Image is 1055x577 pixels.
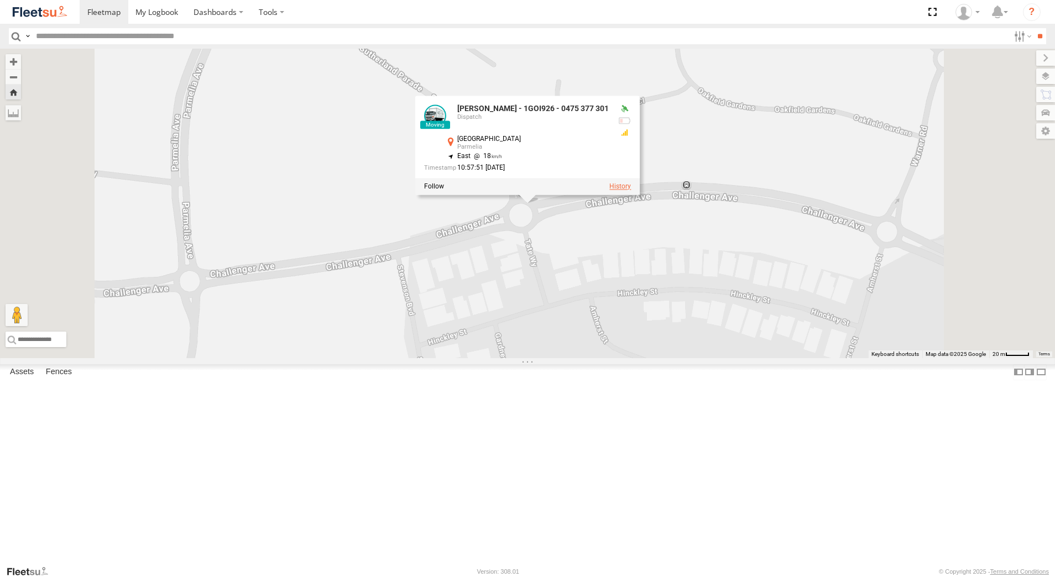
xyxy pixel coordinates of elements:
[4,364,39,380] label: Assets
[6,304,28,326] button: Drag Pegman onto the map to open Street View
[926,351,986,357] span: Map data ©2025 Google
[457,144,609,151] div: Parmelia
[40,364,77,380] label: Fences
[23,28,32,44] label: Search Query
[990,568,1049,575] a: Terms and Conditions
[457,153,471,160] span: East
[1024,364,1035,380] label: Dock Summary Table to the Right
[424,183,444,191] label: Realtime tracking of Asset
[871,350,919,358] button: Keyboard shortcuts
[1038,352,1050,356] a: Terms (opens in new tab)
[1013,364,1024,380] label: Dock Summary Table to the Left
[6,105,21,120] label: Measure
[6,566,57,577] a: Visit our Website
[457,104,609,113] div: [PERSON_NAME] - 1GOI926 - 0475 377 301
[1023,3,1041,21] i: ?
[618,104,631,113] div: Valid GPS Fix
[618,129,631,138] div: GSM Signal = 3
[424,165,609,172] div: Date/time of location update
[471,153,502,160] span: 18
[1010,28,1033,44] label: Search Filter Options
[457,114,609,121] div: Dispatch
[457,135,609,143] div: [GEOGRAPHIC_DATA]
[609,183,631,191] label: View Asset History
[618,117,631,125] div: Battery Remaining: 4.14v
[1036,364,1047,380] label: Hide Summary Table
[6,69,21,85] button: Zoom out
[6,54,21,69] button: Zoom in
[1036,123,1055,139] label: Map Settings
[993,351,1005,357] span: 20 m
[11,4,69,19] img: fleetsu-logo-horizontal.svg
[952,4,984,20] div: TheMaker Systems
[477,568,519,575] div: Version: 308.01
[939,568,1049,575] div: © Copyright 2025 -
[6,85,21,99] button: Zoom Home
[989,350,1033,358] button: Map scale: 20 m per 40 pixels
